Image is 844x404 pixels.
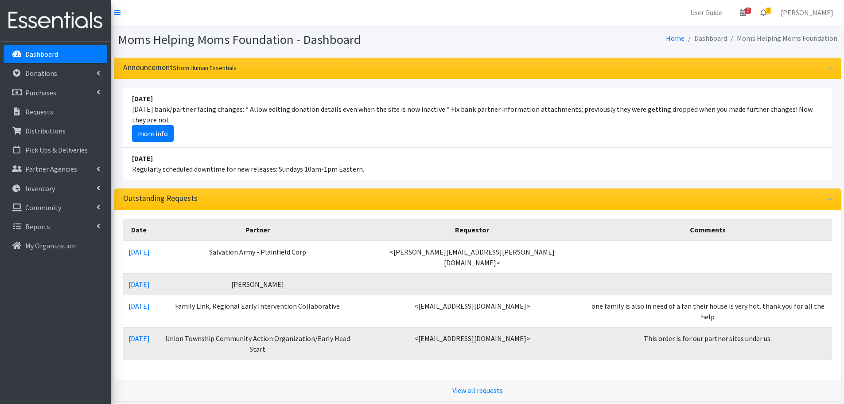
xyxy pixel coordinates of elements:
[128,334,150,343] a: [DATE]
[4,160,107,178] a: Partner Agencies
[25,203,61,212] p: Community
[4,103,107,121] a: Requests
[123,63,237,72] h3: Announcements
[4,122,107,140] a: Distributions
[733,4,753,21] a: 2
[155,295,360,327] td: Family Link, Regional Early Intervention Collaborative
[360,241,584,274] td: <[PERSON_NAME][EMAIL_ADDRESS][PERSON_NAME][DOMAIN_NAME]>
[25,88,56,97] p: Purchases
[25,69,57,78] p: Donations
[132,94,153,103] strong: [DATE]
[685,32,727,45] li: Dashboard
[25,50,58,59] p: Dashboard
[25,184,55,193] p: Inventory
[584,219,832,241] th: Comments
[727,32,837,45] li: Moms Helping Moms Foundation
[4,6,107,35] img: HumanEssentials
[753,4,774,21] a: 2
[4,141,107,159] a: Pick Ups & Deliveries
[155,273,360,295] td: [PERSON_NAME]
[4,45,107,63] a: Dashboard
[155,241,360,274] td: Salvation Army - Plainfield Corp
[25,241,76,250] p: My Organization
[4,237,107,255] a: My Organization
[4,180,107,197] a: Inventory
[4,84,107,102] a: Purchases
[155,219,360,241] th: Partner
[25,107,53,116] p: Requests
[25,222,50,231] p: Reports
[118,32,475,47] h1: Moms Helping Moms Foundation - Dashboard
[123,194,198,203] h3: Outstanding Requests
[123,88,832,148] li: [DATE] bank/partner facing changes: * Allow editing donation details even when the site is now in...
[4,218,107,235] a: Reports
[25,165,77,173] p: Partner Agencies
[123,219,155,241] th: Date
[360,295,584,327] td: <[EMAIL_ADDRESS][DOMAIN_NAME]>
[128,247,150,256] a: [DATE]
[766,8,771,14] span: 2
[25,145,88,154] p: Pick Ups & Deliveries
[683,4,729,21] a: User Guide
[176,64,237,72] small: from Human Essentials
[123,148,832,180] li: Regularly scheduled downtime for new releases: Sundays 10am-1pm Eastern.
[155,327,360,360] td: Union Township Community Action Organization/Early Head Start
[584,327,832,360] td: This order is for our partner sites under us.
[452,386,503,395] a: View all requests
[745,8,751,14] span: 2
[128,302,150,310] a: [DATE]
[4,199,107,216] a: Community
[25,126,66,135] p: Distributions
[132,125,174,142] a: more info
[774,4,840,21] a: [PERSON_NAME]
[132,154,153,163] strong: [DATE]
[128,280,150,289] a: [DATE]
[360,327,584,360] td: <[EMAIL_ADDRESS][DOMAIN_NAME]>
[666,34,685,43] a: Home
[360,219,584,241] th: Requestor
[4,64,107,82] a: Donations
[584,295,832,327] td: one family is also in need of a fan their house is very hot. thank you for all the help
